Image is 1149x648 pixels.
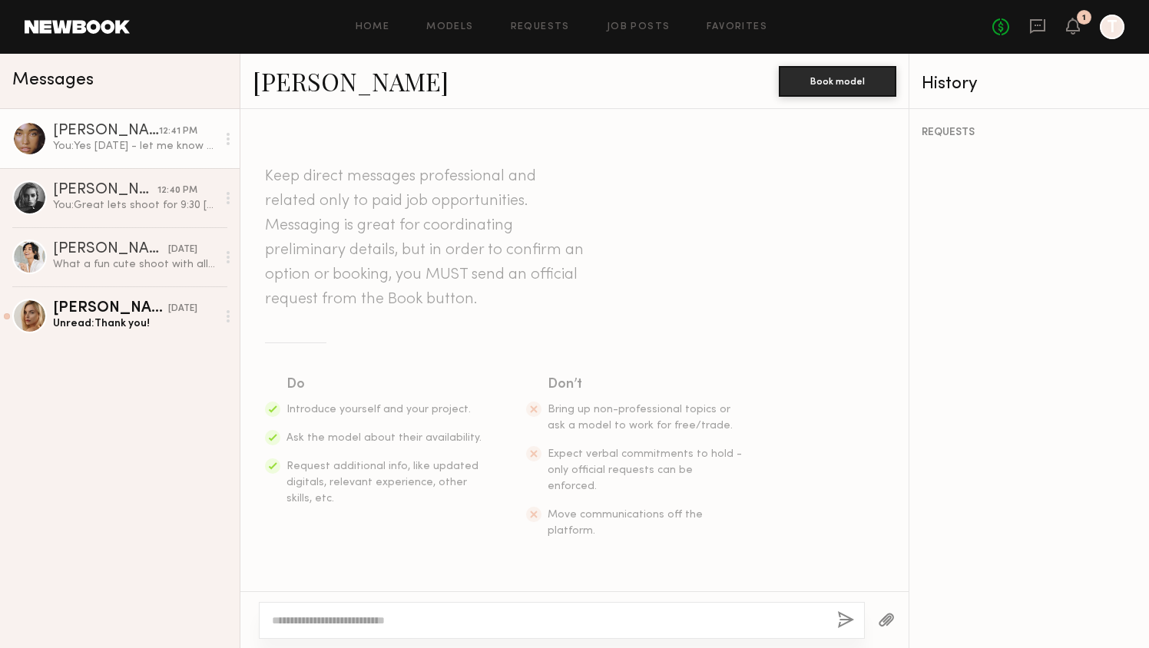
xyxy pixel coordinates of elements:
div: Don’t [548,374,744,395]
a: Favorites [707,22,767,32]
div: Unread: Thank you! [53,316,217,331]
button: Book model [779,66,896,97]
div: What a fun cute shoot with all you mamas ;) [53,257,217,272]
span: Move communications off the platform. [548,510,703,536]
header: Keep direct messages professional and related only to paid job opportunities. Messaging is great ... [265,164,588,312]
a: Home [356,22,390,32]
span: Expect verbal commitments to hold - only official requests can be enforced. [548,449,742,491]
div: [PERSON_NAME] [53,242,168,257]
span: Request additional info, like updated digitals, relevant experience, other skills, etc. [286,461,478,504]
div: [PERSON_NAME] [53,124,159,139]
div: 12:40 PM [157,183,197,198]
a: T [1100,15,1124,39]
div: 12:41 PM [159,124,197,139]
a: Job Posts [607,22,671,32]
a: Book model [779,74,896,87]
a: Requests [511,22,570,32]
div: [PERSON_NAME] [53,301,168,316]
div: 1 [1082,14,1086,22]
span: Bring up non-professional topics or ask a model to work for free/trade. [548,405,733,431]
span: Messages [12,71,94,89]
a: Models [426,22,473,32]
div: Do [286,374,483,395]
div: [PERSON_NAME] [53,183,157,198]
div: You: Great lets shoot for 9:30 [DATE] - I will send you a link shortly [53,198,217,213]
span: Ask the model about their availability. [286,433,482,443]
div: [DATE] [168,302,197,316]
span: Introduce yourself and your project. [286,405,471,415]
div: History [922,75,1137,93]
div: REQUESTS [922,127,1137,138]
div: You: Yes [DATE] - let me know what time works for you and after the call I will confirm and solid... [53,139,217,154]
a: [PERSON_NAME] [253,64,449,98]
div: [DATE] [168,243,197,257]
